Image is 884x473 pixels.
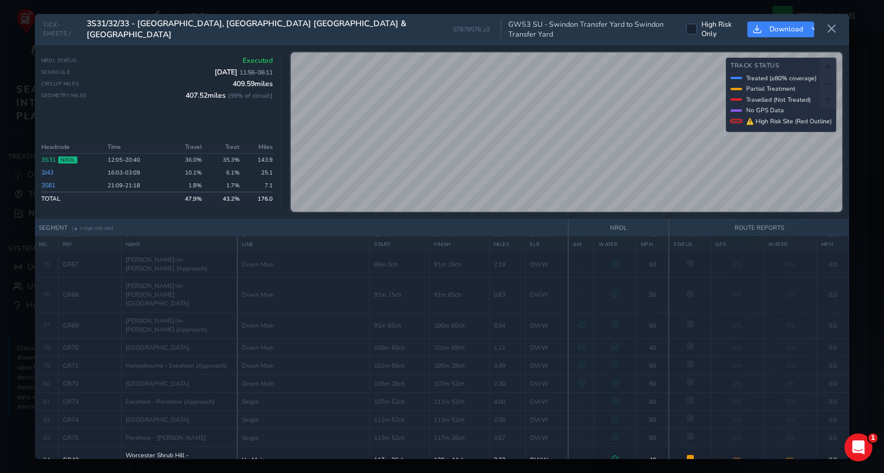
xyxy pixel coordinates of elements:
td: 3.67 [489,429,525,447]
td: OWW [526,278,568,312]
span: No GPS Data [746,106,784,115]
td: 0.0 [817,339,849,357]
th: STATUS [669,237,711,252]
td: 143.9 [243,154,273,166]
th: GPS [711,237,764,252]
span: Partial Treatment [746,84,796,93]
th: SEGMENT [35,219,568,237]
span: [PERSON_NAME]-In-[PERSON_NAME] (Approach) [126,316,233,334]
th: WATER [764,237,817,252]
td: 0.63 [489,278,525,312]
span: ( 99 % of circuit) [228,91,273,100]
td: 60 [636,375,669,393]
span: 0% [733,415,742,424]
span: 11:56 - 06:11 [240,68,273,77]
th: ELR [526,237,568,252]
td: 25.1 [243,166,273,179]
span: 0% [786,321,795,330]
td: Down Main [237,278,370,312]
span: Pershore - [PERSON_NAME] [126,433,206,442]
td: 21:09-21:18 [104,179,167,193]
td: Single [237,393,370,411]
span: 0% [786,361,795,370]
td: 60 [636,251,669,278]
td: 91m 15ch [370,278,430,312]
td: 1.7% [205,179,243,193]
td: 105m 28ch [370,375,430,393]
th: Miles [243,141,273,154]
td: 60 [636,312,669,339]
span: [GEOGRAPHIC_DATA] [126,343,189,352]
td: 2.19 [489,251,525,278]
span: — [578,260,584,269]
span: 0% [733,433,742,442]
td: 91m 65ch [430,278,490,312]
span: Travelled (Not Treated) [746,95,811,104]
span: 0% [786,343,795,352]
td: 105m 28ch [430,357,490,375]
td: OWW [526,429,568,447]
td: 1.11 [489,339,525,357]
td: Down Main [237,357,370,375]
td: OWW [526,357,568,375]
td: 0.0 [817,393,849,411]
span: [PERSON_NAME]-In-[PERSON_NAME] (Approach) [126,255,233,273]
span: — [578,290,584,299]
td: Down Main [237,312,370,339]
td: OWW [526,375,568,393]
span: Treated (≥80% coverage) [746,74,817,83]
span: [GEOGRAPHIC_DATA] [126,415,189,424]
span: 0% [786,379,795,388]
span: [PERSON_NAME]-In-[PERSON_NAME][GEOGRAPHIC_DATA] [126,282,233,308]
span: — [578,433,584,442]
th: FINISH [430,237,490,252]
td: 113m 52ch [430,411,490,429]
td: 8.94 [489,312,525,339]
span: 0% [786,415,795,424]
td: 43.2 % [205,192,243,205]
td: 91m 15ch [430,251,490,278]
td: OWW [526,251,568,278]
td: 7.1 [243,179,273,193]
td: 100m 60ch [370,339,430,357]
td: 6.1% [205,166,243,179]
td: OWW [526,393,568,411]
td: 111m 52ch [430,393,490,411]
th: WATER [594,237,637,252]
span: 0% [786,397,795,406]
td: 0.0 [817,375,849,393]
td: 36.0 % [167,154,205,166]
td: Down Main [237,375,370,393]
span: [GEOGRAPHIC_DATA] [126,379,189,388]
th: MPH [636,237,669,252]
td: 3.49 [489,357,525,375]
td: 47.9 % [167,192,205,205]
td: 113m 52ch [370,429,430,447]
td: 0.0 [817,429,849,447]
span: 0% [733,321,742,330]
span: [DATE] [215,67,273,77]
th: START [370,237,430,252]
span: Honeybourne - Evesham (Approach) [126,361,227,370]
td: 100m 60ch [430,312,490,339]
th: LINE [237,237,370,252]
td: 60 [636,429,669,447]
td: 4.00 [489,393,525,411]
iframe: Intercom live chat [844,433,872,461]
th: Treat [205,141,243,154]
span: Evesham - Pershore (Approach) [126,397,215,406]
h4: Track Status [730,62,832,70]
td: 60 [636,393,669,411]
td: Down Main [237,251,370,278]
td: 16:03-03:09 [104,166,167,179]
span: 0% [786,433,795,442]
td: 1.8 % [167,179,205,193]
td: 40 [636,339,669,357]
td: 0.0 [817,278,849,312]
td: 60 [636,357,669,375]
td: 0.0 [817,251,849,278]
span: ⚠ High Risk Site (Red Outline) [746,117,832,126]
td: 101m 69ch [430,339,490,357]
td: 60 [636,411,669,429]
td: 12:05-20:40 [104,154,167,166]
